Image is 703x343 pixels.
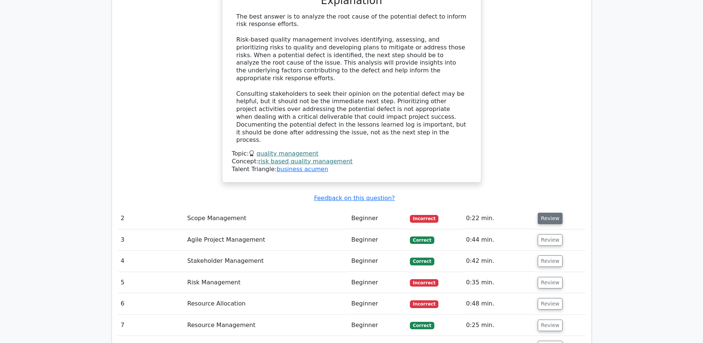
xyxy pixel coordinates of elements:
[276,166,328,173] a: business acumen
[410,279,438,287] span: Incorrect
[348,229,407,251] td: Beginner
[538,277,563,288] button: Review
[118,208,185,229] td: 2
[410,215,438,222] span: Incorrect
[184,208,348,229] td: Scope Management
[348,293,407,314] td: Beginner
[348,208,407,229] td: Beginner
[258,158,352,165] a: risk based quality management
[118,315,185,336] td: 7
[118,272,185,293] td: 5
[118,251,185,272] td: 4
[463,272,535,293] td: 0:35 min.
[348,251,407,272] td: Beginner
[538,320,563,331] button: Review
[538,213,563,224] button: Review
[463,293,535,314] td: 0:48 min.
[256,150,318,157] a: quality management
[118,229,185,251] td: 3
[184,293,348,314] td: Resource Allocation
[314,195,395,202] a: Feedback on this question?
[348,272,407,293] td: Beginner
[118,293,185,314] td: 6
[184,229,348,251] td: Agile Project Management
[463,315,535,336] td: 0:25 min.
[184,272,348,293] td: Risk Management
[232,150,471,158] div: Topic:
[410,322,434,329] span: Correct
[232,158,471,166] div: Concept:
[538,234,563,246] button: Review
[236,13,467,144] div: The best answer is to analyze the root cause of the potential defect to inform risk response effo...
[410,236,434,244] span: Correct
[463,208,535,229] td: 0:22 min.
[538,255,563,267] button: Review
[463,251,535,272] td: 0:42 min.
[232,150,471,173] div: Talent Triangle:
[410,300,438,308] span: Incorrect
[184,251,348,272] td: Stakeholder Management
[410,258,434,265] span: Correct
[538,298,563,310] button: Review
[184,315,348,336] td: Resource Management
[348,315,407,336] td: Beginner
[463,229,535,251] td: 0:44 min.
